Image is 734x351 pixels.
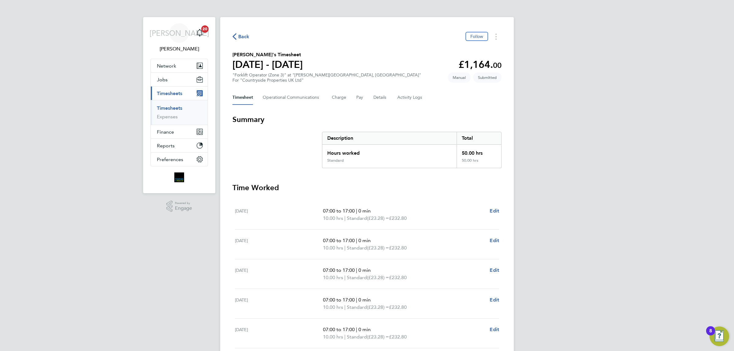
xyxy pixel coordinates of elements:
div: Description [322,132,457,144]
span: | [344,215,346,221]
span: (£23.28) = [367,215,389,221]
button: Jobs [151,73,208,86]
button: Open Resource Center, 8 new notifications [710,327,729,346]
span: 10.00 hrs [323,334,343,340]
span: £232.80 [389,245,407,251]
span: 07:00 to 17:00 [323,238,355,243]
span: (£23.28) = [367,334,389,340]
div: 8 [709,331,712,339]
div: Summary [322,132,502,168]
div: [DATE] [235,267,323,281]
span: 10.00 hrs [323,215,343,221]
a: Powered byEngage [166,201,192,212]
div: 50.00 hrs [457,145,501,158]
h3: Summary [232,115,502,124]
button: Finance [151,125,208,139]
span: | [356,267,357,273]
span: 07:00 to 17:00 [323,297,355,303]
span: Edit [490,297,499,303]
span: 07:00 to 17:00 [323,267,355,273]
span: | [356,238,357,243]
span: Reports [157,143,175,149]
div: "Forklift Operator (Zone 3)" at "[PERSON_NAME][GEOGRAPHIC_DATA], [GEOGRAPHIC_DATA]" [232,72,421,83]
a: Edit [490,326,499,333]
button: Operational Communications [263,90,322,105]
span: | [344,245,346,251]
h1: [DATE] - [DATE] [232,58,303,71]
span: Standard [347,215,367,222]
span: (£23.28) = [367,275,389,280]
span: Standard [347,274,367,281]
span: 0 min [358,238,371,243]
a: Go to home page [150,172,208,182]
span: Edit [490,327,499,332]
span: Engage [175,206,192,211]
a: 20 [194,23,206,43]
div: [DATE] [235,326,323,341]
span: £232.80 [389,304,407,310]
span: | [356,208,357,214]
span: 20 [201,25,209,33]
button: Activity Logs [397,90,423,105]
a: Timesheets [157,105,182,111]
span: 0 min [358,297,371,303]
span: Standard [347,333,367,341]
span: Edit [490,208,499,214]
button: Network [151,59,208,72]
div: [DATE] [235,296,323,311]
span: Jordan Alaezihe [150,45,208,53]
span: Edit [490,267,499,273]
span: Standard [347,244,367,252]
a: Edit [490,207,499,215]
span: [PERSON_NAME] [150,29,209,37]
span: Standard [347,304,367,311]
div: Hours worked [322,145,457,158]
div: 50.00 hrs [457,158,501,168]
span: Back [238,33,250,40]
span: 10.00 hrs [323,245,343,251]
nav: Main navigation [143,17,215,193]
button: Preferences [151,153,208,166]
button: Charge [332,90,347,105]
button: Timesheets [151,87,208,100]
button: Follow [465,32,488,41]
span: 00 [493,61,502,70]
div: For "Countryside Properties UK Ltd" [232,78,421,83]
span: 07:00 to 17:00 [323,327,355,332]
span: Preferences [157,157,183,162]
span: £232.80 [389,334,407,340]
button: Pay [356,90,364,105]
button: Timesheets Menu [491,32,502,41]
span: Timesheets [157,91,182,96]
button: Details [373,90,387,105]
span: £232.80 [389,215,407,221]
span: 0 min [358,267,371,273]
span: This timesheet was manually created. [448,72,471,83]
span: 0 min [358,327,371,332]
span: | [344,275,346,280]
span: 10.00 hrs [323,304,343,310]
span: £232.80 [389,275,407,280]
div: [DATE] [235,207,323,222]
button: Reports [151,139,208,152]
a: [PERSON_NAME][PERSON_NAME] [150,23,208,53]
span: Network [157,63,176,69]
div: Timesheets [151,100,208,125]
a: Expenses [157,114,178,120]
span: Edit [490,238,499,243]
span: | [344,334,346,340]
div: [DATE] [235,237,323,252]
button: Back [232,33,250,40]
span: Finance [157,129,174,135]
a: Edit [490,237,499,244]
div: Total [457,132,501,144]
h3: Time Worked [232,183,502,193]
img: bromak-logo-retina.png [174,172,184,182]
div: Standard [327,158,344,163]
span: Jobs [157,77,168,83]
h2: [PERSON_NAME]'s Timesheet [232,51,303,58]
app-decimal: £1,164. [458,59,502,70]
span: This timesheet is Submitted. [473,72,502,83]
a: Edit [490,296,499,304]
button: Timesheet [232,90,253,105]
